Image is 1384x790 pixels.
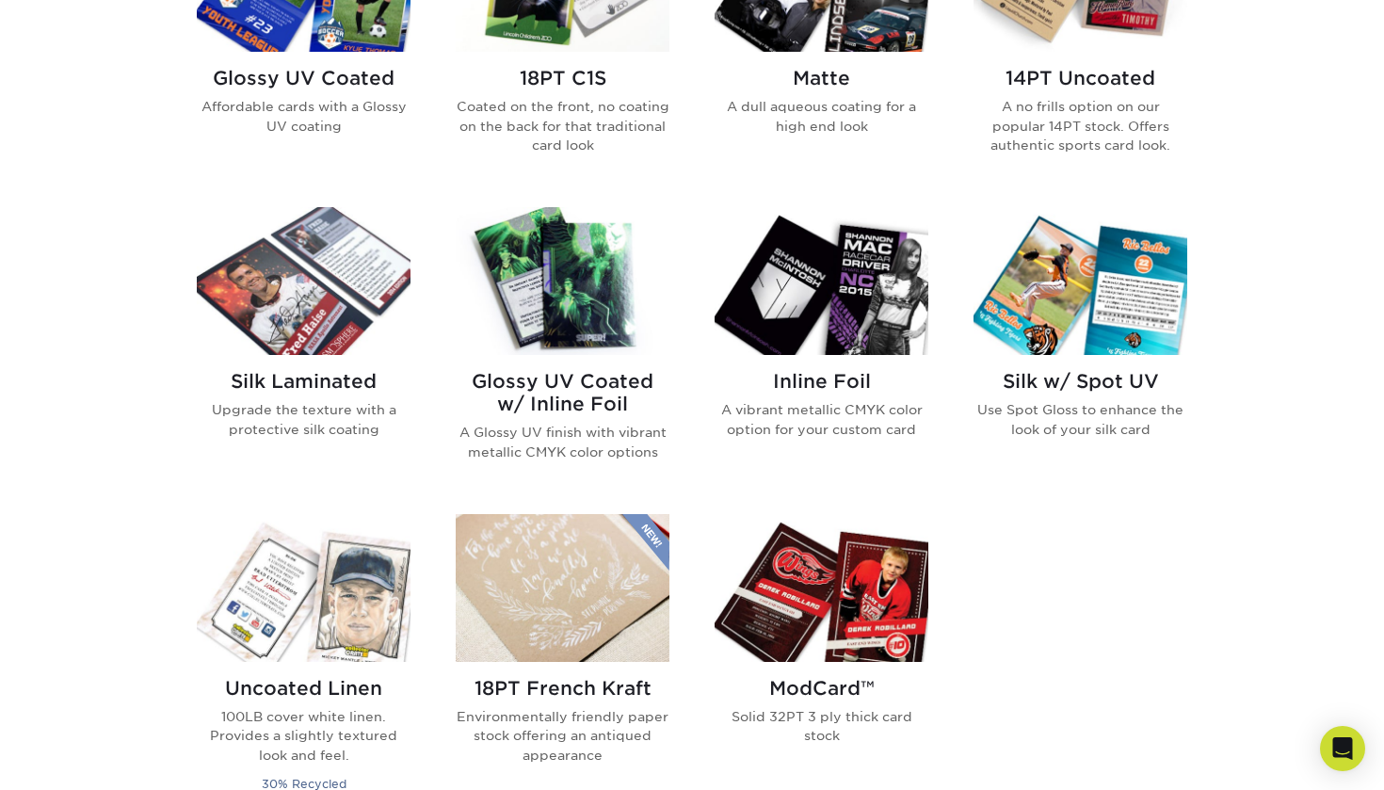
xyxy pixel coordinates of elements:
[974,370,1187,393] h2: Silk w/ Spot UV
[715,677,928,700] h2: ModCard™
[197,400,410,439] p: Upgrade the texture with a protective silk coating
[715,207,928,492] a: Inline Foil Trading Cards Inline Foil A vibrant metallic CMYK color option for your custom card
[1320,726,1365,771] div: Open Intercom Messenger
[974,207,1187,492] a: Silk w/ Spot UV Trading Cards Silk w/ Spot UV Use Spot Gloss to enhance the look of your silk card
[715,97,928,136] p: A dull aqueous coating for a high end look
[974,400,1187,439] p: Use Spot Gloss to enhance the look of your silk card
[974,207,1187,355] img: Silk w/ Spot UV Trading Cards
[622,514,669,571] img: New Product
[715,67,928,89] h2: Matte
[715,400,928,439] p: A vibrant metallic CMYK color option for your custom card
[197,707,410,765] p: 100LB cover white linen. Provides a slightly textured look and feel.
[197,207,410,492] a: Silk Laminated Trading Cards Silk Laminated Upgrade the texture with a protective silk coating
[197,514,410,662] img: Uncoated Linen Trading Cards
[715,207,928,355] img: Inline Foil Trading Cards
[715,370,928,393] h2: Inline Foil
[974,97,1187,154] p: A no frills option on our popular 14PT stock. Offers authentic sports card look.
[715,707,928,746] p: Solid 32PT 3 ply thick card stock
[456,67,669,89] h2: 18PT C1S
[456,370,669,415] h2: Glossy UV Coated w/ Inline Foil
[197,207,410,355] img: Silk Laminated Trading Cards
[197,677,410,700] h2: Uncoated Linen
[974,67,1187,89] h2: 14PT Uncoated
[456,707,669,765] p: Environmentally friendly paper stock offering an antiqued appearance
[456,514,669,662] img: 18PT French Kraft Trading Cards
[456,207,669,355] img: Glossy UV Coated w/ Inline Foil Trading Cards
[715,514,928,662] img: ModCard™ Trading Cards
[456,97,669,154] p: Coated on the front, no coating on the back for that traditional card look
[456,207,669,492] a: Glossy UV Coated w/ Inline Foil Trading Cards Glossy UV Coated w/ Inline Foil A Glossy UV finish ...
[197,97,410,136] p: Affordable cards with a Glossy UV coating
[456,677,669,700] h2: 18PT French Kraft
[197,370,410,393] h2: Silk Laminated
[456,423,669,461] p: A Glossy UV finish with vibrant metallic CMYK color options
[197,67,410,89] h2: Glossy UV Coated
